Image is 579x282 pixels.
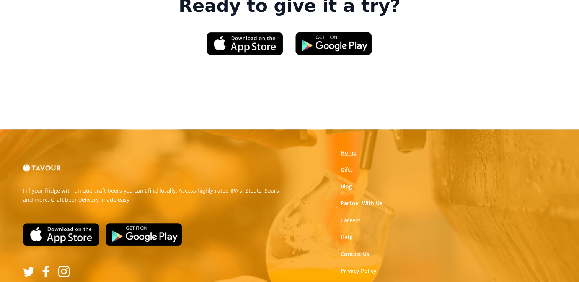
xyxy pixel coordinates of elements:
[341,166,353,173] a: Gifts
[341,233,353,241] a: Help
[341,216,360,224] a: Careers
[341,149,356,157] a: Home
[341,267,377,274] a: Privacy Policy
[23,186,284,204] p: Fill your fridge with unique craft beers you can't find locally. Access highly-rated IPA's, Stout...
[341,183,352,190] a: Blog
[341,250,369,258] a: Contact Us
[341,199,382,207] a: Partner With Us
